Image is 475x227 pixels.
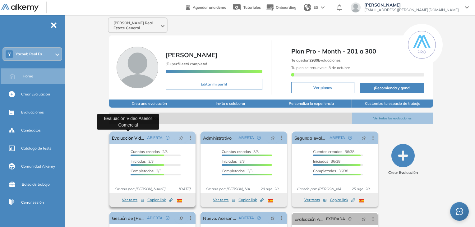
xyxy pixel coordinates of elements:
[222,159,237,164] span: Iniciadas
[348,217,352,221] span: field-time
[257,136,261,140] span: check-circle
[294,213,324,225] a: Evaluación Asesor Comercial
[21,91,50,97] span: Crear Evaluación
[23,73,33,79] span: Home
[186,3,226,11] a: Agendar una demo
[271,100,352,108] button: Personaliza la experiencia
[174,133,188,143] button: pushpin
[147,135,163,141] span: ABIERTA
[109,113,352,124] span: Evaluaciones abiertas
[203,132,231,144] a: Administrativo
[294,132,327,144] a: Segunda evaluación - Asesor Comercial.
[222,149,259,154] span: 3/3
[213,196,235,204] button: Ver tests
[362,216,366,221] span: pushpin
[166,79,262,90] button: Editar mi perfil
[349,186,376,192] span: 25 ago. 2025
[364,2,459,7] span: [PERSON_NAME]
[176,186,193,192] span: [DATE]
[97,114,159,129] div: Evaluación Video Asesor Comercial
[166,136,169,140] span: check-circle
[266,133,279,143] button: pushpin
[330,197,355,203] span: Copiar link
[359,199,364,202] img: ESP
[304,196,327,204] button: Ver tests
[131,169,161,173] span: 2/3
[258,186,284,192] span: 28 ago. 2025
[222,149,251,154] span: Cuentas creadas
[360,83,424,93] button: ¡Recomienda y gana!
[238,135,254,141] span: ABIERTA
[352,100,433,108] button: Customiza tu espacio de trabajo
[243,5,261,10] span: Tutoriales
[8,52,11,57] span: Y
[203,186,257,192] span: Creado por: [PERSON_NAME]
[22,182,50,187] span: Bolsa de trabajo
[21,127,41,133] span: Candidatos
[131,149,160,154] span: Cuentas creadas
[313,149,342,154] span: Cuentas creadas
[330,135,345,141] span: ABIERTA
[388,170,418,175] span: Crear Evaluación
[131,159,146,164] span: Iniciadas
[270,215,275,220] span: pushpin
[364,7,459,12] span: [EMAIL_ADDRESS][PERSON_NAME][DOMAIN_NAME]
[112,186,168,192] span: Creado por: [PERSON_NAME]
[276,5,296,10] span: Onboarding
[362,135,366,140] span: pushpin
[313,159,328,164] span: Iniciadas
[238,197,264,203] span: Copiar link
[147,197,173,203] span: Copiar link
[291,82,355,93] button: Ver planes
[357,214,371,224] button: pushpin
[304,4,311,11] img: world
[313,169,348,173] span: 36/38
[117,47,158,88] img: Foto de perfil
[147,196,173,204] button: Copiar link
[190,100,271,108] button: Invita a colaborar
[313,159,340,164] span: 36/38
[456,208,463,215] span: message
[352,113,433,124] button: Ver todas las evaluaciones
[291,47,424,56] span: Plan Pro - Month - 201 a 300
[166,51,217,59] span: [PERSON_NAME]
[222,159,245,164] span: 3/3
[21,109,44,115] span: Evaluaciones
[270,135,275,140] span: pushpin
[328,65,350,70] b: 3 de octubre
[193,5,226,10] span: Agendar una demo
[313,169,336,173] span: Completados
[314,5,318,10] span: ES
[238,196,264,204] button: Copiar link
[131,149,168,154] span: 2/3
[330,196,355,204] button: Copiar link
[166,62,207,66] span: ¡Tu perfil está completo!
[238,215,254,221] span: ABIERTA
[131,169,154,173] span: Completados
[122,196,144,204] button: Ver tests
[203,212,236,224] a: Nuevo. Asesor comercial
[222,169,245,173] span: Completados
[16,52,45,57] span: Yacoub Real Es...
[174,213,188,223] button: pushpin
[179,215,183,220] span: pushpin
[179,135,183,140] span: pushpin
[294,186,349,192] span: Creado por: [PERSON_NAME]
[268,199,273,202] img: ESP
[109,100,190,108] button: Crea una evaluación
[112,132,145,144] a: Evaluación Video Asesor Comercial
[21,146,51,151] span: Catálogo de tests
[313,149,354,154] span: 36/38
[326,216,345,222] span: EXPIRADA
[166,216,169,220] span: check-circle
[21,164,55,169] span: Comunidad Alkemy
[348,136,352,140] span: check-circle
[321,6,325,9] img: arrow
[131,159,154,164] span: 2/3
[357,133,371,143] button: pushpin
[309,58,318,63] b: 2930
[257,216,261,220] span: check-circle
[266,1,296,14] button: Onboarding
[113,21,159,30] span: [PERSON_NAME] Real Estate General
[1,4,39,12] img: Logo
